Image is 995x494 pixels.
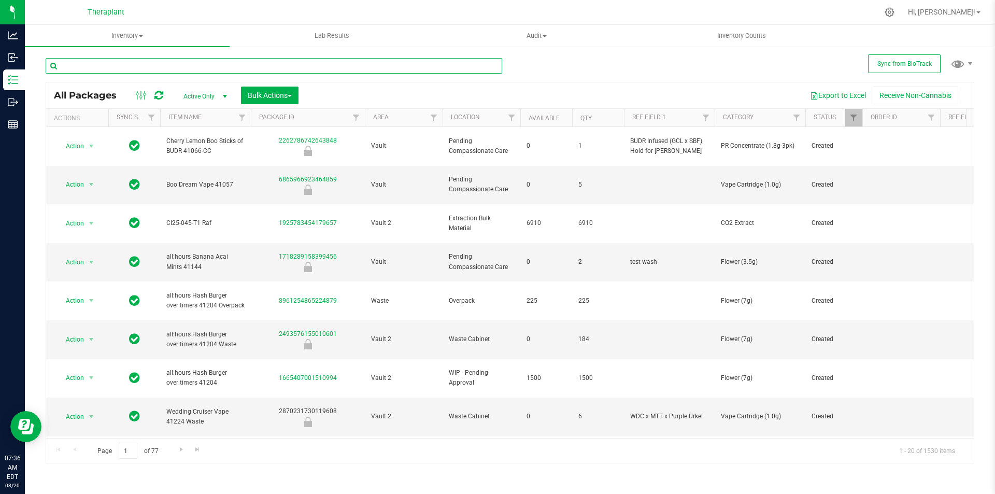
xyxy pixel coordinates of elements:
span: Bulk Actions [248,91,292,100]
span: CI25-045-T1 Raf [166,218,245,228]
span: Pending Compassionate Care [449,252,514,272]
span: 184 [578,334,618,344]
a: Area [373,114,389,121]
span: all:hours Hash Burger over:timers 41204 Waste [166,330,245,349]
inline-svg: Analytics [8,30,18,40]
span: select [85,177,98,192]
a: Qty [580,115,592,122]
span: PR Concentrate (1.8g-3pk) [721,141,799,151]
span: 6910 [527,218,566,228]
span: Vault 2 [371,218,436,228]
a: Filter [698,109,715,126]
button: Bulk Actions [241,87,298,104]
span: Vault [371,141,436,151]
a: Inventory [25,25,230,47]
inline-svg: Outbound [8,97,18,107]
span: Waste Cabinet [449,412,514,421]
span: 2 [578,257,618,267]
span: Flower (7g) [721,334,799,344]
p: 08/20 [5,482,20,489]
a: 8961254865224879 [279,297,337,304]
span: select [85,216,98,231]
span: Vault [371,257,436,267]
span: 225 [578,296,618,306]
span: Extraction Bulk Material [449,214,514,233]
span: Created [812,180,856,190]
span: Audit [435,31,638,40]
span: Page of 77 [89,443,167,459]
a: 2262786742643848 [279,137,337,144]
a: Ref Field 2 [948,114,982,121]
span: Waste Cabinet [449,334,514,344]
a: 2493576155010601 [279,330,337,337]
span: 5 [578,180,618,190]
span: Created [812,257,856,267]
span: Flower (3.5g) [721,257,799,267]
span: Vault 2 [371,334,436,344]
span: Lab Results [301,31,363,40]
span: Created [812,373,856,383]
span: 1 [578,141,618,151]
div: Newly Received [249,262,366,272]
span: Created [812,412,856,421]
a: Filter [425,109,443,126]
span: select [85,371,98,385]
a: Package ID [259,114,294,121]
span: Action [56,410,84,424]
span: all:hours Hash Burger over:timers 41204 [166,368,245,388]
span: Created [812,141,856,151]
span: Waste [371,296,436,306]
span: Cherry Lemon Boo Sticks of BUDR 41066-CC [166,136,245,156]
span: Inventory Counts [703,31,780,40]
a: Go to the next page [174,443,189,457]
span: 6910 [578,218,618,228]
span: BUDR Infused (GCL x SBF) Hold for [PERSON_NAME] [630,136,708,156]
span: In Sync [129,216,140,230]
a: Ref Field 1 [632,114,666,121]
div: Actions [54,115,104,122]
inline-svg: Inventory [8,75,18,85]
input: 1 [119,443,137,459]
span: Pending Compassionate Care [449,175,514,194]
span: In Sync [129,138,140,153]
button: Export to Excel [803,87,873,104]
span: Sync from BioTrack [877,60,932,67]
span: Flower (7g) [721,373,799,383]
a: Filter [143,109,160,126]
iframe: Resource center [10,411,41,442]
a: Order Id [871,114,897,121]
a: Filter [845,109,862,126]
span: test wash [630,257,708,267]
span: In Sync [129,371,140,385]
span: 225 [527,296,566,306]
span: Hi, [PERSON_NAME]! [908,8,975,16]
span: all:hours Banana Acai Mints 41144 [166,252,245,272]
span: Overpack [449,296,514,306]
span: Inventory [25,31,230,40]
a: Available [529,115,560,122]
span: Created [812,218,856,228]
span: Created [812,296,856,306]
span: 6 [578,412,618,421]
div: 2870231730119608 [249,406,366,427]
span: CO2 Extract [721,218,799,228]
span: select [85,255,98,270]
span: 0 [527,180,566,190]
span: Wedding Cruiser Vape 41224 Waste [166,407,245,427]
span: Vault 2 [371,373,436,383]
inline-svg: Reports [8,119,18,130]
span: WDC x MTT x Purple Urkel [630,412,708,421]
span: In Sync [129,255,140,269]
span: Action [56,139,84,153]
a: 6865966923464859 [279,176,337,183]
a: Audit [434,25,639,47]
a: Lab Results [230,25,434,47]
a: Filter [348,109,365,126]
span: Action [56,216,84,231]
a: Filter [503,109,520,126]
a: 1925783454179657 [279,219,337,227]
button: Sync from BioTrack [868,54,941,73]
button: Receive Non-Cannabis [873,87,958,104]
span: Theraplant [88,8,124,17]
span: WIP - Pending Approval [449,368,514,388]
